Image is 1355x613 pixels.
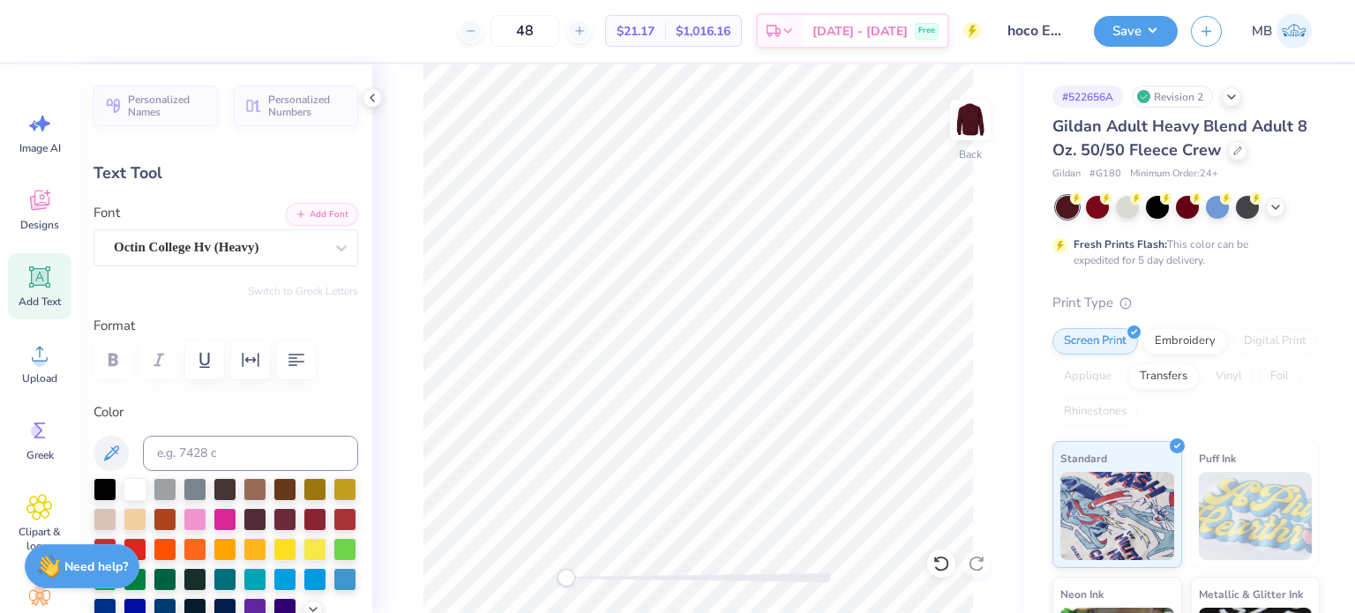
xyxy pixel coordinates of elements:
[94,86,218,126] button: Personalized Names
[918,25,935,37] span: Free
[1199,472,1313,560] img: Puff Ink
[234,86,358,126] button: Personalized Numbers
[1244,13,1320,49] a: MB
[1204,363,1254,390] div: Vinyl
[1128,363,1199,390] div: Transfers
[1060,449,1107,467] span: Standard
[994,13,1081,49] input: Untitled Design
[19,295,61,309] span: Add Text
[1052,293,1320,313] div: Print Type
[1089,167,1121,182] span: # G180
[20,218,59,232] span: Designs
[812,22,908,41] span: [DATE] - [DATE]
[1232,328,1318,355] div: Digital Print
[1199,449,1236,467] span: Puff Ink
[286,203,358,226] button: Add Font
[953,102,988,138] img: Back
[94,203,120,223] label: Font
[19,141,61,155] span: Image AI
[143,436,358,471] input: e.g. 7428 c
[94,402,358,422] label: Color
[1060,585,1104,603] span: Neon Ink
[94,161,358,185] div: Text Tool
[1060,472,1174,560] img: Standard
[1132,86,1213,108] div: Revision 2
[1052,363,1123,390] div: Applique
[1259,363,1300,390] div: Foil
[1276,13,1312,49] img: Marianne Bagtang
[490,15,559,47] input: – –
[1130,167,1218,182] span: Minimum Order: 24 +
[1074,236,1291,268] div: This color can be expedited for 5 day delivery.
[617,22,655,41] span: $21.17
[1094,16,1178,47] button: Save
[1052,116,1307,161] span: Gildan Adult Heavy Blend Adult 8 Oz. 50/50 Fleece Crew
[94,316,358,336] label: Format
[1199,585,1303,603] span: Metallic & Glitter Ink
[1052,167,1081,182] span: Gildan
[959,146,982,162] div: Back
[128,93,207,118] span: Personalized Names
[64,558,128,575] strong: Need help?
[1074,237,1167,251] strong: Fresh Prints Flash:
[268,93,348,118] span: Personalized Numbers
[1052,86,1123,108] div: # 522656A
[558,569,575,587] div: Accessibility label
[11,525,69,553] span: Clipart & logos
[22,371,57,385] span: Upload
[1252,21,1272,41] span: MB
[676,22,730,41] span: $1,016.16
[1143,328,1227,355] div: Embroidery
[1052,328,1138,355] div: Screen Print
[1052,399,1138,425] div: Rhinestones
[26,448,54,462] span: Greek
[248,284,358,298] button: Switch to Greek Letters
